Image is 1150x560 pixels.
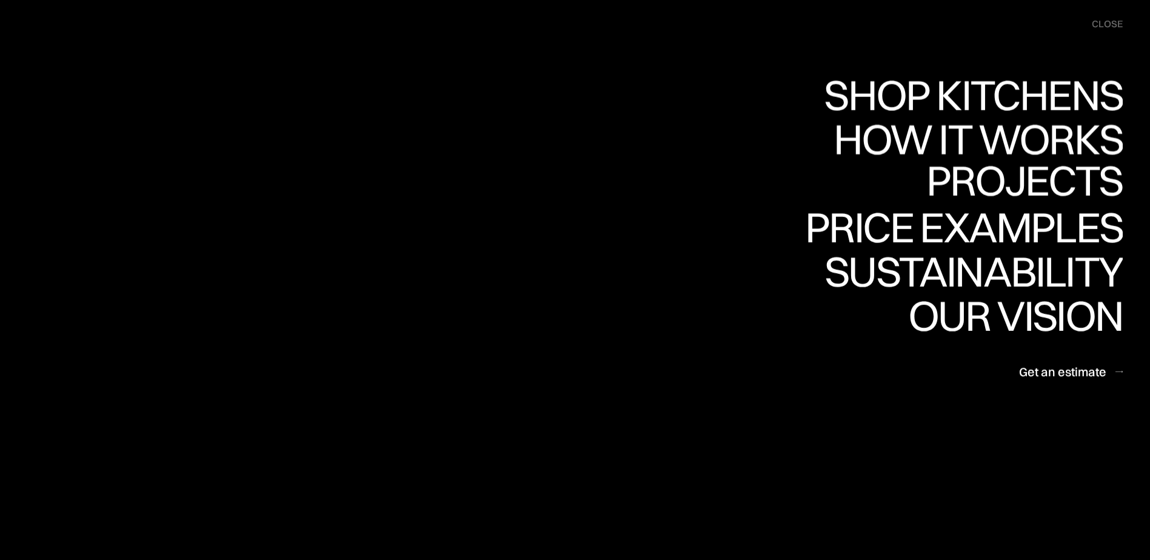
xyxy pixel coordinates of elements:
[818,116,1123,159] div: Shop Kitchens
[805,206,1123,248] div: Price examples
[926,159,1123,201] div: Projects
[818,74,1123,118] a: Shop KitchensShop Kitchens
[926,201,1123,244] div: Projects
[898,295,1123,337] div: Our vision
[1019,357,1123,387] a: Get an estimate
[1092,18,1123,31] div: close
[805,206,1123,250] a: Price examplesPrice examples
[831,160,1123,202] div: How it works
[1019,364,1106,380] div: Get an estimate
[818,74,1123,116] div: Shop Kitchens
[814,250,1123,295] a: SustainabilitySustainability
[831,118,1123,160] div: How it works
[926,162,1123,206] a: ProjectsProjects
[898,295,1123,339] a: Our visionOur vision
[1080,12,1123,36] div: menu
[898,337,1123,379] div: Our vision
[805,248,1123,291] div: Price examples
[831,118,1123,162] a: How it worksHow it works
[814,250,1123,293] div: Sustainability
[814,293,1123,335] div: Sustainability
